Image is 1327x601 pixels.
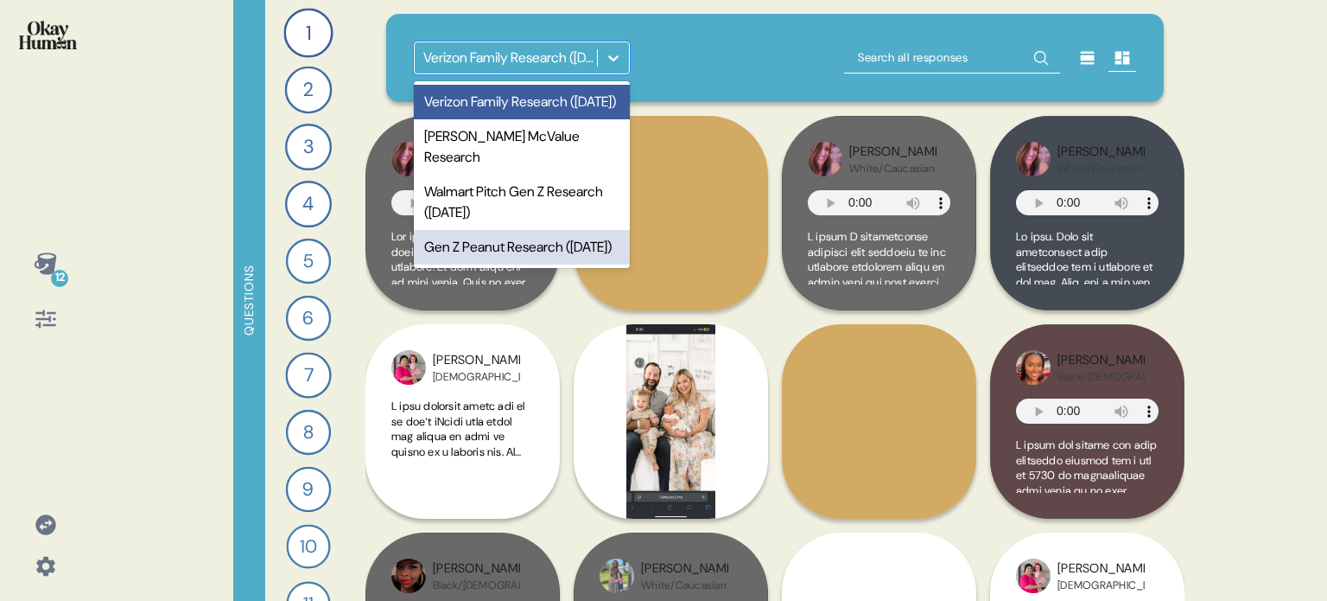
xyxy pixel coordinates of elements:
[286,296,331,341] div: 6
[286,524,330,568] div: 10
[423,48,599,68] div: Verizon Family Research ([DATE])
[641,579,728,592] div: White/Caucasian
[844,42,1060,74] input: Search all responses
[641,559,728,579] div: [PERSON_NAME]
[285,67,333,114] div: 2
[1057,351,1145,370] div: [PERSON_NAME]
[283,8,333,57] div: 1
[286,467,332,513] div: 9
[285,352,331,398] div: 7
[391,559,426,593] img: profilepic_24433558572970677.jpg
[1016,350,1051,385] img: profilepic_31265519416397075.jpg
[285,181,332,227] div: 4
[433,559,520,579] div: [PERSON_NAME]
[808,142,842,176] img: profilepic_24686900070946614.jpg
[849,143,937,162] div: [PERSON_NAME]
[1016,559,1051,593] img: profilepic_25052726781000260.jpg
[414,230,630,265] div: Gen Z Peanut Research ([DATE])
[1057,162,1145,176] div: White/Caucasian
[1057,370,1145,384] div: Black/[DEMOGRAPHIC_DATA]
[19,21,77,49] img: okayhuman.3b1b6348.png
[1057,579,1145,592] div: [DEMOGRAPHIC_DATA]/Latina
[433,370,520,384] div: [DEMOGRAPHIC_DATA]/Latina
[414,175,630,230] div: Walmart Pitch Gen Z Research ([DATE])
[433,351,520,370] div: [PERSON_NAME]
[286,239,331,284] div: 5
[1057,559,1145,579] div: [PERSON_NAME]
[1057,143,1145,162] div: [PERSON_NAME]
[600,559,634,593] img: profilepic_24561428313487834.jpg
[286,410,331,455] div: 8
[391,142,426,176] img: profilepic_24686900070946614.jpg
[51,270,68,287] div: 12
[414,85,630,119] div: Verizon Family Research ([DATE])
[1016,142,1051,176] img: profilepic_24686900070946614.jpg
[849,162,937,176] div: White/Caucasian
[391,350,426,385] img: profilepic_25052726781000260.jpg
[414,119,630,175] div: [PERSON_NAME] McValue Research
[285,124,332,170] div: 3
[433,579,520,592] div: Black/[DEMOGRAPHIC_DATA]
